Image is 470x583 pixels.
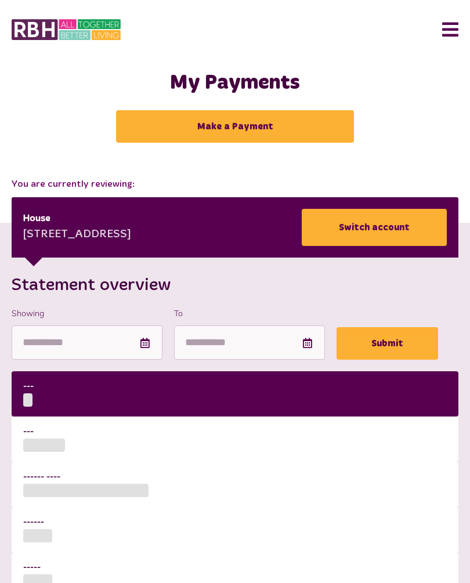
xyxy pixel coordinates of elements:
div: [STREET_ADDRESS] [23,226,131,244]
a: Switch account [302,209,447,246]
a: Make a Payment [116,110,354,143]
img: MyRBH [12,17,121,42]
h1: My Payments [12,71,458,96]
div: House [23,212,131,226]
span: You are currently reviewing: [12,178,458,191]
